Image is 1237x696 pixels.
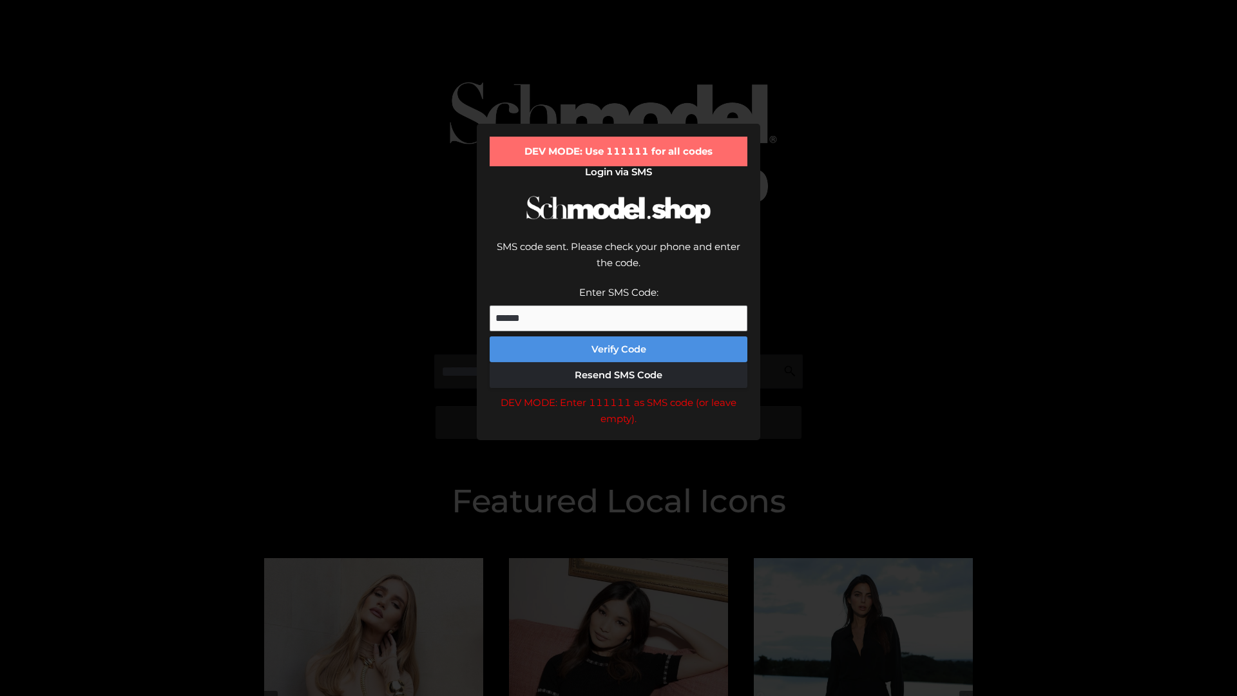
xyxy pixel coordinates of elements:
img: Schmodel Logo [522,184,715,235]
button: Verify Code [490,336,747,362]
button: Resend SMS Code [490,362,747,388]
label: Enter SMS Code: [579,286,658,298]
div: DEV MODE: Use 111111 for all codes [490,137,747,166]
h2: Login via SMS [490,166,747,178]
div: SMS code sent. Please check your phone and enter the code. [490,238,747,284]
div: DEV MODE: Enter 111111 as SMS code (or leave empty). [490,394,747,427]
